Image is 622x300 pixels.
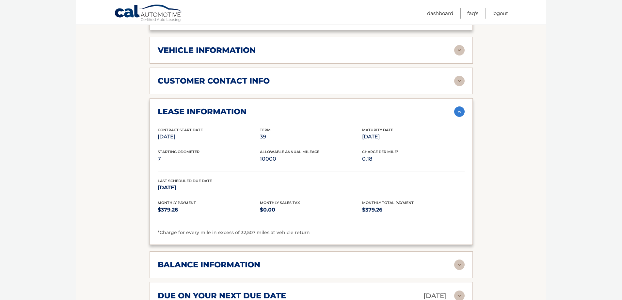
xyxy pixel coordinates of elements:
p: [DATE] [158,183,260,192]
a: Dashboard [427,8,453,19]
img: accordion-rest.svg [454,45,465,55]
h2: vehicle information [158,45,256,55]
a: Logout [492,8,508,19]
img: accordion-rest.svg [454,76,465,86]
span: Term [260,128,271,132]
p: $0.00 [260,205,362,214]
p: 10000 [260,154,362,164]
span: Monthly Payment [158,200,196,205]
h2: customer contact info [158,76,270,86]
p: $379.26 [362,205,464,214]
img: accordion-rest.svg [454,260,465,270]
span: Charge Per Mile* [362,150,398,154]
p: [DATE] [158,132,260,141]
p: 0.18 [362,154,464,164]
span: Monthly Total Payment [362,200,414,205]
img: accordion-active.svg [454,106,465,117]
p: $379.26 [158,205,260,214]
span: Monthly Sales Tax [260,200,300,205]
h2: lease information [158,107,247,117]
h2: balance information [158,260,260,270]
a: Cal Automotive [114,4,183,23]
span: Starting Odometer [158,150,199,154]
p: 7 [158,154,260,164]
a: FAQ's [467,8,478,19]
span: Last Scheduled Due Date [158,179,212,183]
span: Contract Start Date [158,128,203,132]
span: *Charge for every mile in excess of 32,507 miles at vehicle return [158,229,310,235]
span: Allowable Annual Mileage [260,150,319,154]
p: [DATE] [362,132,464,141]
p: 39 [260,132,362,141]
span: Maturity Date [362,128,393,132]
